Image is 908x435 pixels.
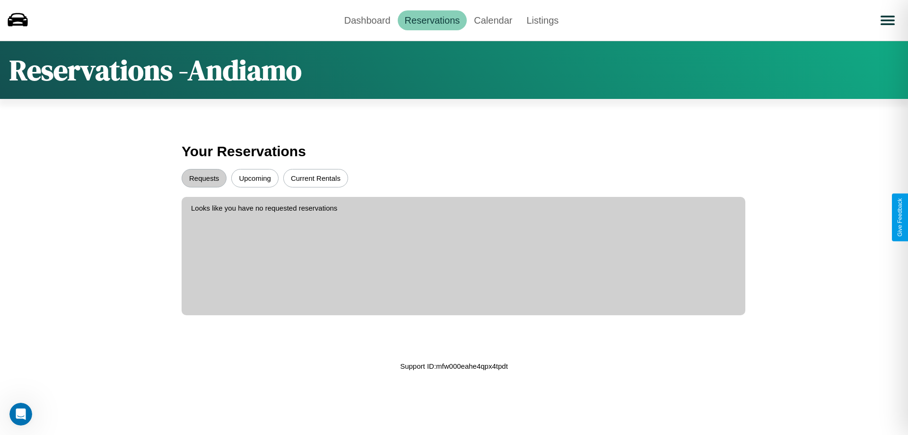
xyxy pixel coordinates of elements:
button: Open menu [874,7,901,34]
button: Requests [182,169,227,187]
p: Support ID: mfw000eahe4qpx4tpdt [400,360,508,373]
iframe: Intercom live chat [9,403,32,426]
h1: Reservations - Andiamo [9,51,302,89]
a: Listings [519,10,566,30]
a: Dashboard [337,10,398,30]
button: Current Rentals [283,169,348,187]
p: Looks like you have no requested reservations [191,202,736,214]
button: Upcoming [231,169,279,187]
a: Calendar [467,10,519,30]
a: Reservations [398,10,467,30]
h3: Your Reservations [182,139,726,164]
div: Give Feedback [897,198,903,237]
